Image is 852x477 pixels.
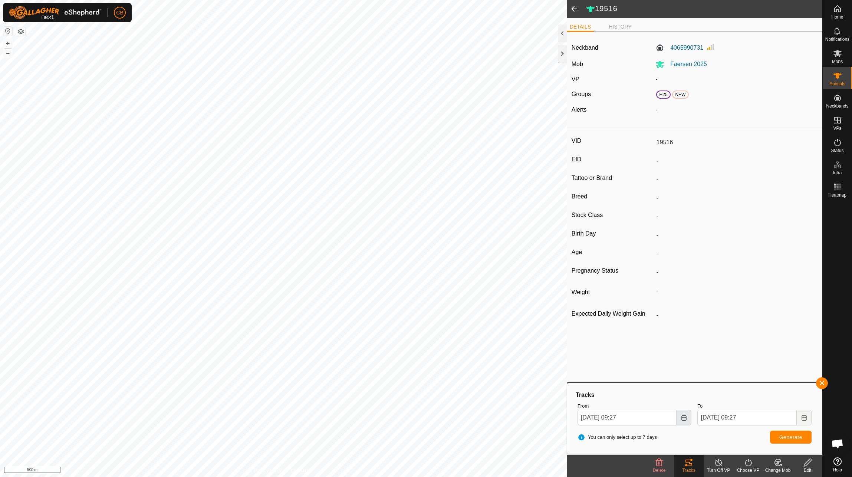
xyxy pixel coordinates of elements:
[9,6,102,19] img: Gallagher Logo
[572,61,583,67] label: Mob
[116,9,123,17] span: CB
[572,210,654,220] label: Stock Class
[3,49,12,57] button: –
[578,402,692,410] label: From
[828,193,846,197] span: Heatmap
[567,23,594,32] li: DETAILS
[572,136,654,146] label: VID
[655,43,703,52] label: 4065990731
[763,467,793,474] div: Change Mob
[770,431,812,444] button: Generate
[674,467,704,474] div: Tracks
[572,192,654,201] label: Breed
[572,229,654,238] label: Birth Day
[829,82,845,86] span: Animals
[823,454,852,475] a: Help
[832,59,843,64] span: Mobs
[831,148,843,153] span: Status
[572,155,654,164] label: EID
[652,105,820,114] div: -
[706,42,715,51] img: Signal strength
[572,173,654,183] label: Tattoo or Brand
[16,27,25,36] button: Map Layers
[572,91,591,97] label: Groups
[653,468,666,473] span: Delete
[733,467,763,474] div: Choose VP
[606,23,635,31] li: HISTORY
[656,91,671,99] span: H25
[3,39,12,48] button: +
[572,284,654,300] label: Weight
[825,37,849,42] span: Notifications
[793,467,822,474] div: Edit
[572,106,587,113] label: Alerts
[797,410,812,425] button: Choose Date
[664,61,707,67] span: Faersen 2025
[833,171,842,175] span: Infra
[833,126,841,131] span: VPs
[578,434,657,441] span: You can only select up to 7 days
[586,4,822,14] h2: 19516
[572,266,654,276] label: Pregnancy Status
[655,76,657,82] app-display-virtual-paddock-transition: -
[826,104,848,108] span: Neckbands
[572,76,579,82] label: VP
[575,391,815,399] div: Tracks
[697,402,812,410] label: To
[291,467,313,474] a: Contact Us
[826,432,849,455] div: Chat öffnen
[572,309,654,319] label: Expected Daily Weight Gain
[572,43,598,52] label: Neckband
[572,247,654,257] label: Age
[704,467,733,474] div: Turn Off VP
[831,15,843,19] span: Home
[833,468,842,472] span: Help
[677,410,691,425] button: Choose Date
[672,91,689,99] span: NEW
[254,467,282,474] a: Privacy Policy
[779,434,802,440] span: Generate
[3,27,12,36] button: Reset Map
